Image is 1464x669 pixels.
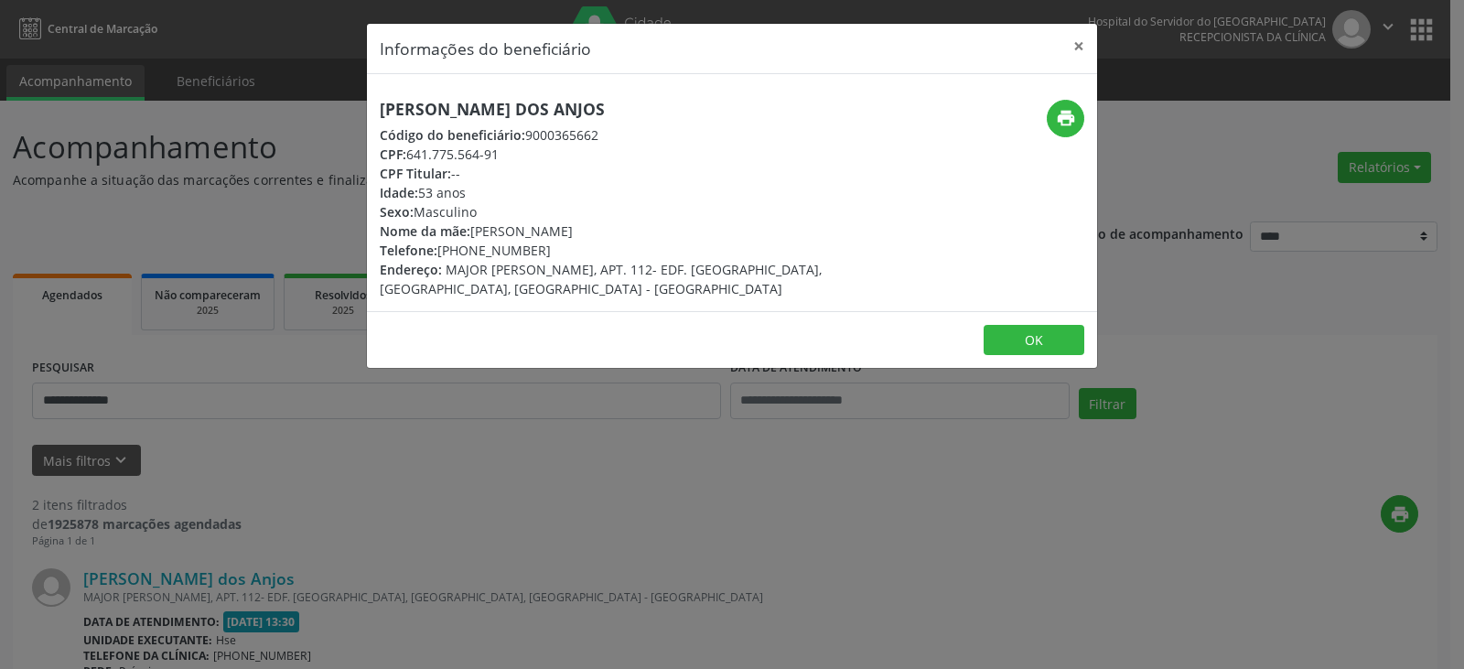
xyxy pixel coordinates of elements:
[380,241,841,260] div: [PHONE_NUMBER]
[380,202,841,221] div: Masculino
[380,222,470,240] span: Nome da mãe:
[380,165,451,182] span: CPF Titular:
[380,125,841,145] div: 9000365662
[380,183,841,202] div: 53 anos
[380,145,841,164] div: 641.775.564-91
[380,146,406,163] span: CPF:
[1060,24,1097,69] button: Close
[380,261,442,278] span: Endereço:
[380,37,591,60] h5: Informações do beneficiário
[380,221,841,241] div: [PERSON_NAME]
[1056,108,1076,128] i: print
[380,164,841,183] div: --
[380,100,841,119] h5: [PERSON_NAME] dos Anjos
[380,184,418,201] span: Idade:
[380,203,414,221] span: Sexo:
[380,126,525,144] span: Código do beneficiário:
[380,261,822,297] span: MAJOR [PERSON_NAME], APT. 112- EDF. [GEOGRAPHIC_DATA], [GEOGRAPHIC_DATA], [GEOGRAPHIC_DATA] - [GE...
[984,325,1084,356] button: OK
[1047,100,1084,137] button: print
[380,242,437,259] span: Telefone:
